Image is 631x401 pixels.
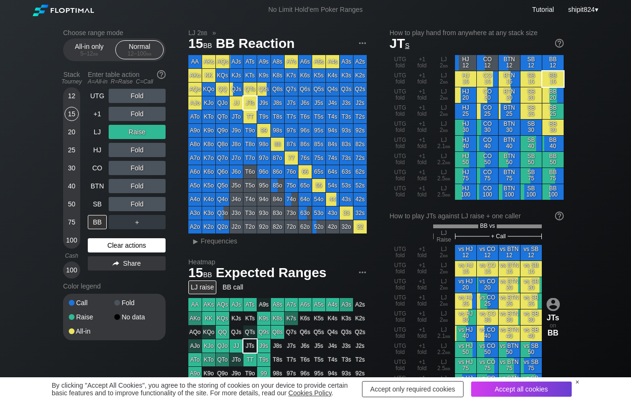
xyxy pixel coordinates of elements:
div: No Limit Hold’em Poker Ranges [254,6,377,16]
div: BTN 12 [499,55,520,71]
div: Q2s [353,83,367,96]
div: 65s [312,165,325,178]
div: 40 [65,179,79,193]
div: 75s [312,151,325,165]
div: Q3o [216,206,229,220]
div: KQo [202,83,215,96]
div: Q6s [298,83,312,96]
div: +1 fold [411,168,433,184]
div: 86o [271,165,284,178]
div: 76s [298,151,312,165]
div: Q7s [285,83,298,96]
div: BB 30 [542,120,564,135]
div: UTG fold [390,71,411,87]
div: K6o [202,165,215,178]
div: 82s [353,138,367,151]
div: +1 fold [411,120,433,135]
div: 44 [326,193,339,206]
div: 72s [353,151,367,165]
div: TT [243,110,257,123]
img: ellipsis.fd386fe8.svg [357,38,368,48]
div: KQs [216,69,229,82]
div: 98s [271,124,284,137]
span: JT [390,36,409,51]
div: 92s [353,124,367,137]
div: KTo [202,110,215,123]
div: Raise [109,125,166,139]
div: ▾ [566,4,600,15]
div: A8s [271,55,284,68]
div: A5s [312,55,325,68]
h2: Choose range mode [63,29,166,37]
div: KK [202,69,215,82]
div: QJo [216,96,229,110]
div: J6o [230,165,243,178]
img: icon-avatar.b40e07d9.svg [547,298,560,311]
div: UTG fold [390,103,411,119]
div: Accept only required cookies [362,381,464,397]
div: UTG fold [390,87,411,103]
div: T2s [353,110,367,123]
div: 85s [312,138,325,151]
div: AJo [188,96,202,110]
div: SB [88,197,107,211]
div: CO [88,161,107,175]
div: SB 100 [520,184,542,200]
div: CO 75 [477,168,498,184]
div: J2s [353,96,367,110]
div: Q5o [216,179,229,192]
div: CO 50 [477,152,498,168]
div: CO 15 [477,71,498,87]
div: T9o [243,124,257,137]
img: help.32db89a4.svg [156,69,167,80]
div: 100 [65,263,79,277]
div: 5 – 12 [69,50,109,57]
div: HJ 100 [455,184,476,200]
div: LJ 2 [433,71,455,87]
div: Q8o [216,138,229,151]
div: +1 fold [411,87,433,103]
div: 84s [326,138,339,151]
div: K8s [271,69,284,82]
div: QQ [216,83,229,96]
div: HJ 20 [455,87,476,103]
span: bb [147,50,152,57]
div: SB 50 [520,152,542,168]
div: HJ 30 [455,120,476,135]
div: HJ 40 [455,136,476,151]
div: Enter table action [88,67,166,89]
span: LJ 2 [187,28,209,37]
div: HJ 25 [455,103,476,119]
div: 25 [65,143,79,157]
div: LJ 2 [433,103,455,119]
div: AQs [216,55,229,68]
div: No data [114,314,160,320]
div: LJ 2 [433,87,455,103]
div: QJs [230,83,243,96]
div: CO 12 [477,55,498,71]
div: 53o [312,206,325,220]
div: SB 15 [520,71,542,87]
div: K9s [257,69,270,82]
div: 12 – 100 [120,50,159,57]
div: UTG fold [390,168,411,184]
a: Cookies Policy [288,389,332,397]
div: 63s [340,165,353,178]
div: K7o [202,151,215,165]
div: 95s [312,124,325,137]
div: +1 fold [411,152,433,168]
div: Q9s [257,83,270,96]
div: K3s [340,69,353,82]
div: 73s [340,151,353,165]
div: 54o [312,193,325,206]
div: Q7o [216,151,229,165]
div: 52s [353,179,367,192]
div: KJs [230,69,243,82]
div: BB 12 [542,55,564,71]
div: K4s [326,69,339,82]
span: bb [443,78,448,85]
div: 55 [312,179,325,192]
span: bb [445,143,451,149]
div: 15 [65,107,79,121]
div: HJ 15 [455,71,476,87]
